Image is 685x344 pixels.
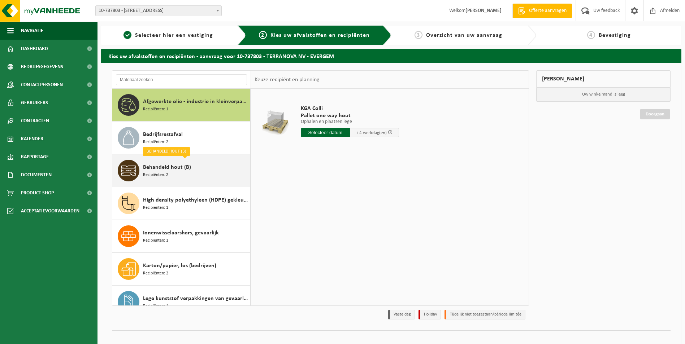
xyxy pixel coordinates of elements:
[143,237,168,244] span: Recipiënten: 1
[135,32,213,38] span: Selecteer hier een vestiging
[21,148,49,166] span: Rapportage
[21,130,43,148] span: Kalender
[21,22,43,40] span: Navigatie
[143,130,183,139] span: Bedrijfsrestafval
[143,294,248,303] span: Lege kunststof verpakkingen van gevaarlijke stoffen
[536,70,671,88] div: [PERSON_NAME]
[143,97,248,106] span: Afgewerkte olie - industrie in kleinverpakking
[112,187,251,220] button: High density polyethyleen (HDPE) gekleurd Recipiënten: 1
[116,74,247,85] input: Materiaal zoeken
[301,119,399,124] p: Ophalen en plaatsen lege
[143,261,216,270] span: Karton/papier, los (bedrijven)
[143,139,168,146] span: Recipiënten: 2
[21,112,49,130] span: Contracten
[112,220,251,253] button: Ionenwisselaarshars, gevaarlijk Recipiënten: 1
[445,310,525,319] li: Tijdelijk niet toegestaan/période limitée
[270,32,370,38] span: Kies uw afvalstoffen en recipiënten
[21,76,63,94] span: Contactpersonen
[426,32,502,38] span: Overzicht van uw aanvraag
[123,31,131,39] span: 1
[143,163,191,172] span: Behandeld hout (B)
[143,172,168,178] span: Recipiënten: 2
[101,49,681,63] h2: Kies uw afvalstoffen en recipiënten - aanvraag voor 10-737803 - TERRANOVA NV - EVERGEM
[301,112,399,119] span: Pallet one way hout
[640,109,670,119] a: Doorgaan
[356,131,387,135] span: + 4 werkdag(en)
[96,6,221,16] span: 10-737803 - TERRANOVA NV - 9940 EVERGEM, GIPSWEG 6
[388,310,415,319] li: Vaste dag
[112,122,251,154] button: Bedrijfsrestafval Recipiënten: 2
[21,184,54,202] span: Product Shop
[301,105,399,112] span: KGA Colli
[112,286,251,318] button: Lege kunststof verpakkingen van gevaarlijke stoffen Recipiënten: 1
[143,229,219,237] span: Ionenwisselaarshars, gevaarlijk
[587,31,595,39] span: 4
[105,31,232,40] a: 1Selecteer hier een vestiging
[143,303,168,310] span: Recipiënten: 1
[21,202,79,220] span: Acceptatievoorwaarden
[143,204,168,211] span: Recipiënten: 1
[95,5,222,16] span: 10-737803 - TERRANOVA NV - 9940 EVERGEM, GIPSWEG 6
[21,94,48,112] span: Gebruikers
[21,166,52,184] span: Documenten
[527,7,568,14] span: Offerte aanvragen
[112,154,251,187] button: Behandeld hout (B) Recipiënten: 2
[112,89,251,122] button: Afgewerkte olie - industrie in kleinverpakking Recipiënten: 1
[537,88,670,101] p: Uw winkelmand is leeg
[251,71,323,89] div: Keuze recipiënt en planning
[415,31,422,39] span: 3
[143,270,168,277] span: Recipiënten: 2
[143,196,248,204] span: High density polyethyleen (HDPE) gekleurd
[21,40,48,58] span: Dashboard
[512,4,572,18] a: Offerte aanvragen
[419,310,441,319] li: Holiday
[143,106,168,113] span: Recipiënten: 1
[301,128,350,137] input: Selecteer datum
[21,58,63,76] span: Bedrijfsgegevens
[259,31,267,39] span: 2
[599,32,631,38] span: Bevestiging
[465,8,502,13] strong: [PERSON_NAME]
[112,253,251,286] button: Karton/papier, los (bedrijven) Recipiënten: 2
